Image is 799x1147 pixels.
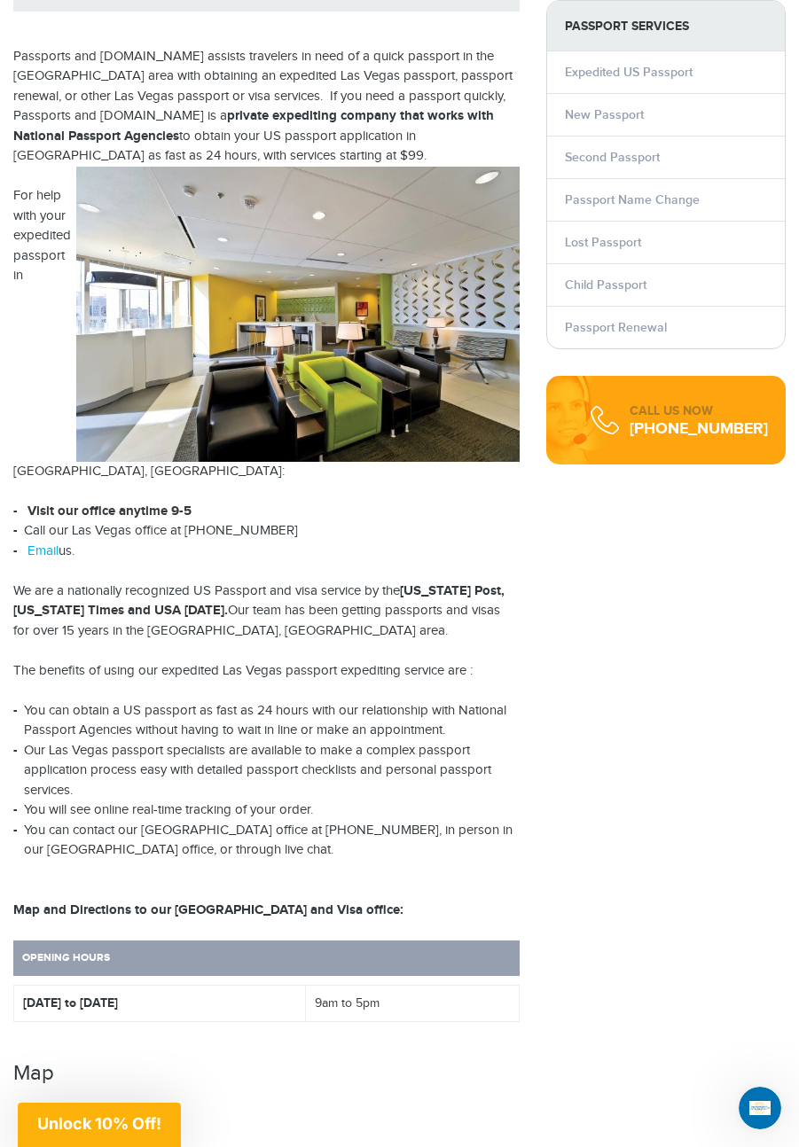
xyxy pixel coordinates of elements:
strong: PASSPORT SERVICES [547,1,785,51]
div: Unlock 10% Off! [18,1103,181,1147]
a: Child Passport [565,277,646,293]
li: Call our Las Vegas office at [PHONE_NUMBER] [13,521,520,542]
li: Our Las Vegas passport specialists are available to make a complex passport application process e... [13,741,520,801]
strong: Map and Directions to our [GEOGRAPHIC_DATA] and Visa office: [13,901,403,918]
p: Passports and [DOMAIN_NAME] assists travelers in need of a quick passport in the [GEOGRAPHIC_DATA... [13,47,520,167]
strong: [DATE] to [DATE] [23,995,118,1010]
a: Second Passport [565,150,660,165]
strong: private expediting company that works with National Passport Agencies [13,107,494,144]
li: You can contact our [GEOGRAPHIC_DATA] office at [PHONE_NUMBER], in person in our [GEOGRAPHIC_DATA... [13,821,520,861]
div: [PHONE_NUMBER] [630,420,768,438]
h3: Map [13,1040,520,1085]
li: You will see online real-time tracking of your order. [13,800,520,821]
td: 9am to 5pm [306,985,520,1022]
th: OPENING HOURS [13,940,306,985]
iframe: Intercom live chat [739,1087,781,1129]
a: Expedited US Passport [565,65,693,80]
div: CALL US NOW [630,402,768,420]
strong: Visit our office anytime 9-5 [27,503,192,519]
li: You can obtain a US passport as fast as 24 hours with our relationship with National Passport Age... [13,701,520,741]
a: Passport Name Change [565,192,700,207]
a: New Passport [565,107,644,122]
a: Email [27,543,59,558]
p: We are a nationally recognized US Passport and visa service by the Our team has been getting pass... [13,581,520,642]
a: Lost Passport [565,235,641,250]
p: For help with your expedited passport in [GEOGRAPHIC_DATA], [GEOGRAPHIC_DATA]: [13,186,520,481]
a: Passport Renewal [565,320,667,335]
span: Unlock 10% Off! [37,1114,161,1133]
p: The benefits of using our expedited Las Vegas passport expediting service are : [13,661,520,682]
li: us. [13,542,520,562]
